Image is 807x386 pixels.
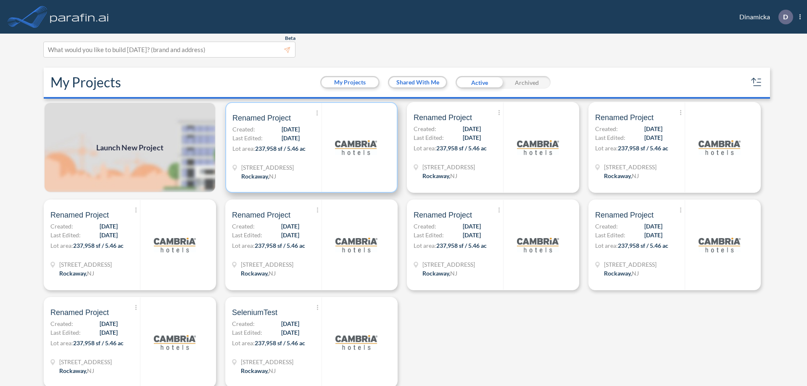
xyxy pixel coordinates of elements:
span: Created: [232,125,255,134]
span: [DATE] [463,133,481,142]
span: Lot area: [232,145,255,152]
div: Rockaway, NJ [604,269,639,278]
span: Lot area: [232,242,255,249]
span: Lot area: [414,242,436,249]
div: Dinamicka [727,10,801,24]
span: NJ [632,172,639,179]
span: Last Edited: [50,328,81,337]
span: [DATE] [100,319,118,328]
a: Launch New Project [44,102,216,193]
span: 237,958 sf / 5.46 ac [73,339,124,347]
span: [DATE] [463,231,481,239]
span: Last Edited: [595,133,625,142]
span: Last Edited: [50,231,81,239]
span: SeleniumTest [232,307,277,318]
span: [DATE] [282,134,300,142]
span: Rockaway , [59,367,87,374]
span: Last Edited: [232,134,263,142]
img: logo [154,224,196,266]
span: 237,958 sf / 5.46 ac [436,242,487,249]
span: 237,958 sf / 5.46 ac [255,242,305,249]
span: Renamed Project [50,210,109,220]
span: NJ [450,172,457,179]
span: Rockaway , [422,172,450,179]
span: [DATE] [281,319,299,328]
span: Beta [285,35,295,42]
span: 321 Mt Hope Ave [422,260,475,269]
span: [DATE] [100,328,118,337]
span: [DATE] [644,133,662,142]
div: Rockaway, NJ [59,269,94,278]
span: Launch New Project [96,142,164,153]
span: [DATE] [100,222,118,231]
img: logo [699,126,741,168]
span: Last Edited: [595,231,625,239]
div: Active [456,76,503,89]
div: Rockaway, NJ [604,171,639,180]
span: Renamed Project [595,210,654,220]
span: Lot area: [595,144,618,152]
h2: My Projects [50,74,121,90]
div: Rockaway, NJ [422,269,457,278]
span: Created: [595,222,618,231]
span: [DATE] [281,328,299,337]
span: 237,958 sf / 5.46 ac [436,144,487,152]
div: Rockaway, NJ [59,366,94,375]
span: 321 Mt Hope Ave [59,357,112,366]
span: Lot area: [414,144,436,152]
span: Lot area: [595,242,618,249]
div: Rockaway, NJ [241,172,276,181]
span: NJ [269,270,276,277]
span: Created: [50,222,73,231]
span: Last Edited: [232,231,262,239]
span: Rockaway , [241,270,269,277]
button: Shared With Me [389,77,446,87]
span: Renamed Project [414,210,472,220]
span: NJ [87,270,94,277]
img: logo [517,224,559,266]
span: 237,958 sf / 5.46 ac [618,144,668,152]
img: logo [48,8,111,25]
span: 321 Mt Hope Ave [604,260,657,269]
span: [DATE] [281,222,299,231]
span: [DATE] [281,231,299,239]
span: NJ [450,270,457,277]
span: Lot area: [232,339,255,347]
span: 237,958 sf / 5.46 ac [255,339,305,347]
span: [DATE] [644,231,662,239]
span: Last Edited: [232,328,262,337]
span: [DATE] [463,124,481,133]
span: 321 Mt Hope Ave [59,260,112,269]
span: [DATE] [282,125,300,134]
span: 321 Mt Hope Ave [241,260,293,269]
span: [DATE] [644,124,662,133]
span: 321 Mt Hope Ave [241,357,293,366]
span: Rockaway , [59,270,87,277]
span: 237,958 sf / 5.46 ac [255,145,306,152]
span: 321 Mt Hope Ave [422,163,475,171]
img: logo [154,321,196,363]
p: D [783,13,788,21]
span: Lot area: [50,339,73,347]
img: logo [699,224,741,266]
span: Last Edited: [414,231,444,239]
span: [DATE] [644,222,662,231]
div: Rockaway, NJ [241,366,276,375]
span: Renamed Project [232,113,291,123]
span: Created: [50,319,73,328]
span: Renamed Project [595,113,654,123]
div: Rockaway, NJ [422,171,457,180]
img: logo [517,126,559,168]
span: Renamed Project [232,210,290,220]
span: 321 Mt Hope Ave [241,163,294,172]
span: Lot area: [50,242,73,249]
img: logo [335,126,377,168]
span: Created: [232,319,255,328]
span: Renamed Project [50,307,109,318]
div: Archived [503,76,551,89]
button: sort [750,76,763,89]
img: logo [335,224,377,266]
span: NJ [632,270,639,277]
span: Rockaway , [241,173,269,180]
img: add [44,102,216,193]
